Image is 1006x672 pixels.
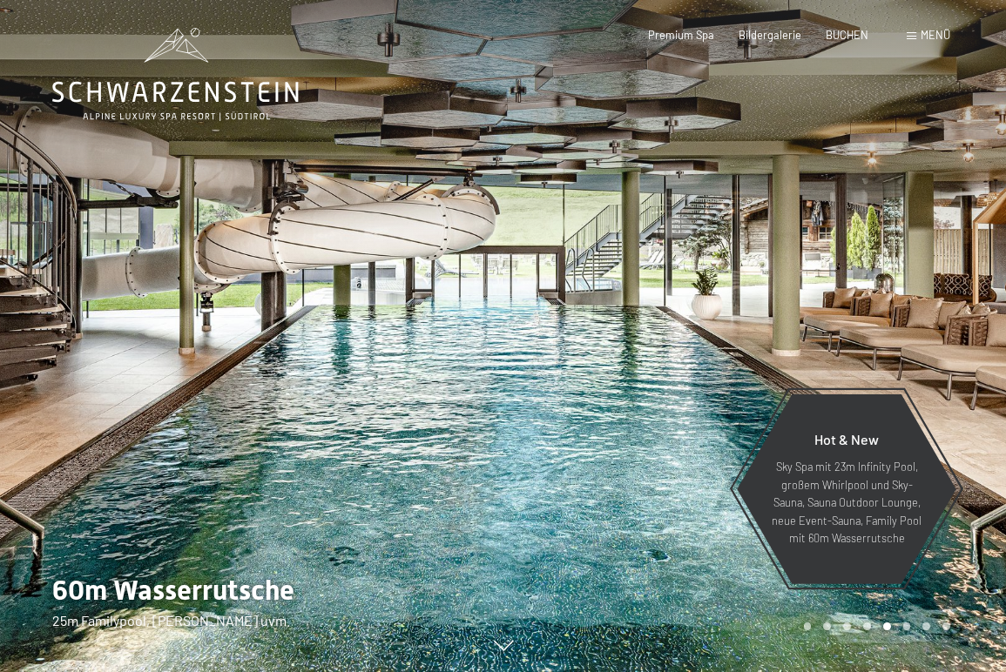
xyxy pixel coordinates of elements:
[804,622,812,630] div: Carousel Page 1
[863,622,871,630] div: Carousel Page 4
[739,28,801,42] a: Bildergalerie
[921,28,950,42] span: Menü
[922,622,930,630] div: Carousel Page 7
[771,458,922,547] p: Sky Spa mit 23m Infinity Pool, großem Whirlpool und Sky-Sauna, Sauna Outdoor Lounge, neue Event-S...
[736,393,957,585] a: Hot & New Sky Spa mit 23m Infinity Pool, großem Whirlpool und Sky-Sauna, Sauna Outdoor Lounge, ne...
[942,622,950,630] div: Carousel Page 8
[798,622,950,630] div: Carousel Pagination
[648,28,714,42] a: Premium Spa
[823,622,831,630] div: Carousel Page 2
[843,622,851,630] div: Carousel Page 3
[826,28,868,42] a: BUCHEN
[883,622,891,630] div: Carousel Page 5 (Current Slide)
[814,431,879,447] span: Hot & New
[903,622,911,630] div: Carousel Page 6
